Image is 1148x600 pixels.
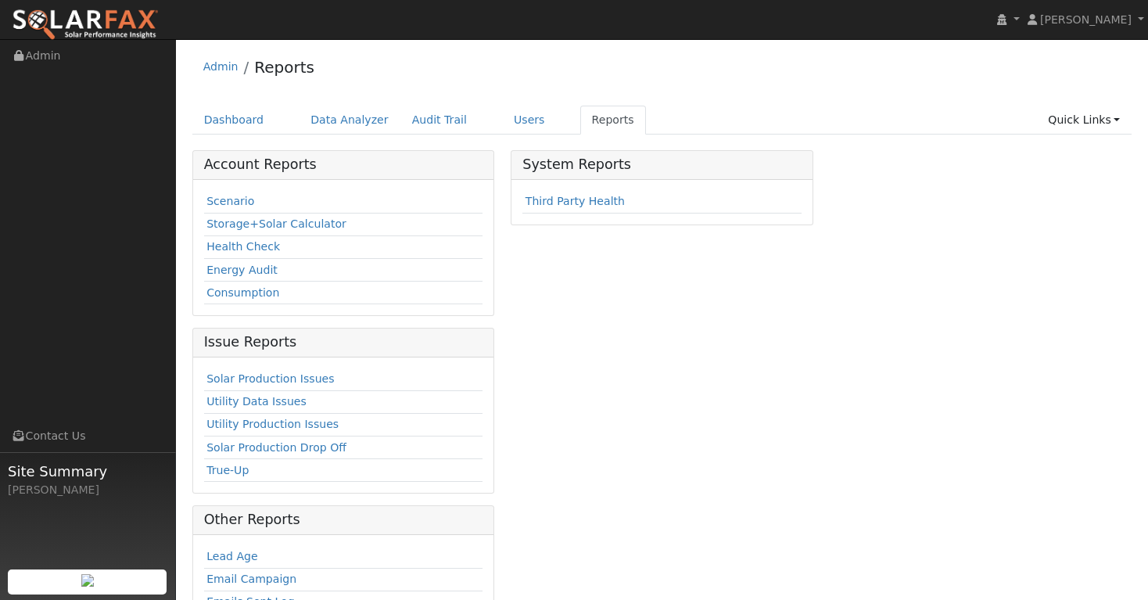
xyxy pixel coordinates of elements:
[204,334,483,350] h5: Issue Reports
[299,106,400,135] a: Data Analyzer
[12,9,159,41] img: SolarFax
[81,574,94,587] img: retrieve
[206,372,334,385] a: Solar Production Issues
[206,195,254,207] a: Scenario
[206,240,280,253] a: Health Check
[192,106,276,135] a: Dashboard
[206,264,278,276] a: Energy Audit
[206,464,249,476] a: True-Up
[1040,13,1132,26] span: [PERSON_NAME]
[580,106,646,135] a: Reports
[502,106,557,135] a: Users
[206,573,296,585] a: Email Campaign
[522,156,801,173] h5: System Reports
[206,395,307,408] a: Utility Data Issues
[203,60,239,73] a: Admin
[206,418,339,430] a: Utility Production Issues
[526,195,625,207] a: Third Party Health
[206,286,279,299] a: Consumption
[204,156,483,173] h5: Account Reports
[1036,106,1132,135] a: Quick Links
[400,106,479,135] a: Audit Trail
[206,217,346,230] a: Storage+Solar Calculator
[8,482,167,498] div: [PERSON_NAME]
[206,550,258,562] a: Lead Age
[204,512,483,528] h5: Other Reports
[206,441,346,454] a: Solar Production Drop Off
[8,461,167,482] span: Site Summary
[254,58,314,77] a: Reports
